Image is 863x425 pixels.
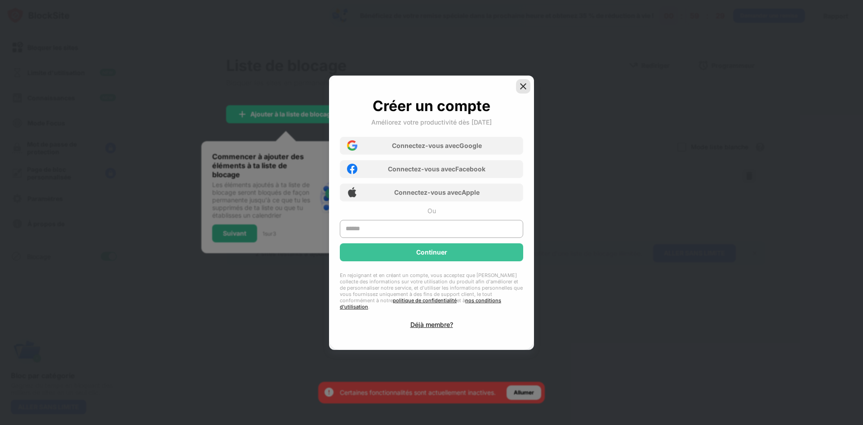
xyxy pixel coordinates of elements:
font: Connectez-vous avec [388,165,455,173]
font: et à [457,297,465,304]
font: Améliorez votre productivité dès [DATE] [371,118,492,126]
font: Continuer [416,248,447,256]
img: facebook-icon.png [347,164,357,174]
font: En rejoignant et en créant un compte, vous acceptez que [PERSON_NAME] collecte des informations s... [340,272,523,304]
font: Apple [462,188,480,196]
font: . [368,304,369,310]
img: google-icon.png [347,140,357,151]
font: Déjà membre? [410,321,453,328]
font: Google [459,142,482,149]
a: politique de confidentialité [393,297,457,304]
font: Connectez-vous avec [394,188,462,196]
font: Créer un compte [373,97,490,115]
a: nos conditions d'utilisation [340,297,501,310]
font: Connectez-vous avec [392,142,459,149]
font: Ou [427,207,436,215]
img: apple-icon.png [347,187,357,197]
font: Facebook [455,165,485,173]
